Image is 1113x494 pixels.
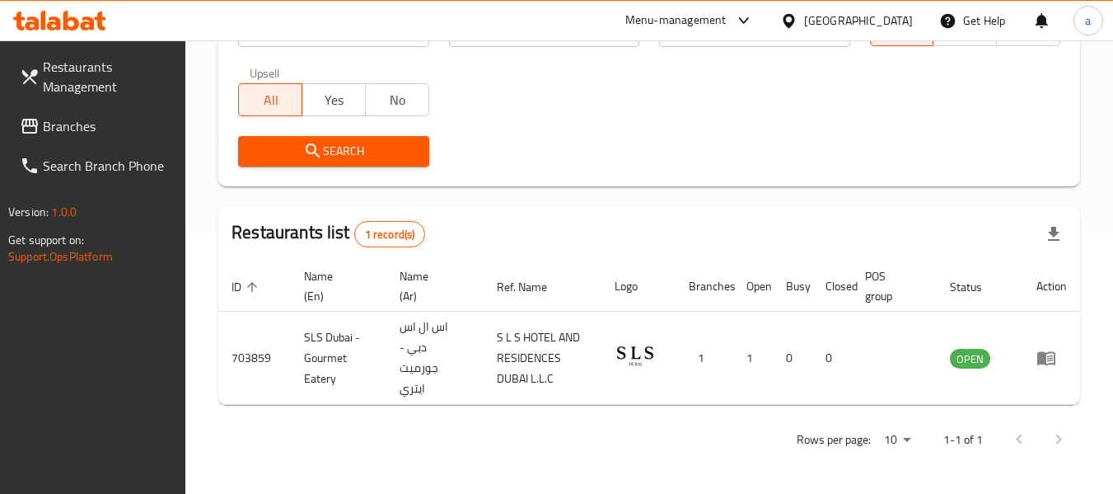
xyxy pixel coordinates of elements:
[615,334,656,375] img: SLS Dubai - Gourmet Eatery
[1034,214,1073,254] div: Export file
[7,47,186,106] a: Restaurants Management
[7,106,186,146] a: Branches
[1085,12,1091,30] span: a
[625,11,727,31] div: Menu-management
[877,428,917,453] div: Rows per page:
[812,312,852,405] td: 0
[940,18,990,42] span: TGO
[43,57,173,96] span: Restaurants Management
[291,312,386,405] td: SLS Dubai - Gourmet Eatery
[238,83,302,116] button: All
[497,277,568,297] span: Ref. Name
[218,261,1080,405] table: enhanced table
[304,266,367,306] span: Name (En)
[733,312,773,405] td: 1
[246,88,296,112] span: All
[355,227,425,242] span: 1 record(s)
[231,277,263,297] span: ID
[43,116,173,136] span: Branches
[231,220,425,247] h2: Restaurants list
[877,18,928,42] span: All
[812,261,852,312] th: Closed
[8,229,84,251] span: Get support on:
[676,261,733,312] th: Branches
[400,266,464,306] span: Name (Ar)
[51,201,77,223] span: 1.0.0
[676,312,733,405] td: 1
[943,430,983,450] p: 1-1 of 1
[218,312,291,405] td: 703859
[238,136,428,167] button: Search
[865,266,917,306] span: POS group
[601,261,676,312] th: Logo
[365,83,429,116] button: No
[797,430,871,450] p: Rows per page:
[1003,18,1054,42] span: TMP
[1036,348,1067,368] div: Menu
[386,312,484,405] td: اس ال اس دبي - جورميت ايتري
[773,312,812,405] td: 0
[302,83,366,116] button: Yes
[8,201,49,223] span: Version:
[43,156,173,176] span: Search Branch Phone
[484,312,601,405] td: S L S HOTEL AND RESIDENCES DUBAI L.L.C
[309,88,359,112] span: Yes
[251,141,415,162] span: Search
[7,146,186,186] a: Search Branch Phone
[250,67,280,78] label: Upsell
[950,277,1003,297] span: Status
[8,246,113,267] a: Support.OpsPlatform
[773,261,812,312] th: Busy
[950,350,990,369] span: OPEN
[1023,261,1080,312] th: Action
[372,88,423,112] span: No
[733,261,773,312] th: Open
[804,12,913,30] div: [GEOGRAPHIC_DATA]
